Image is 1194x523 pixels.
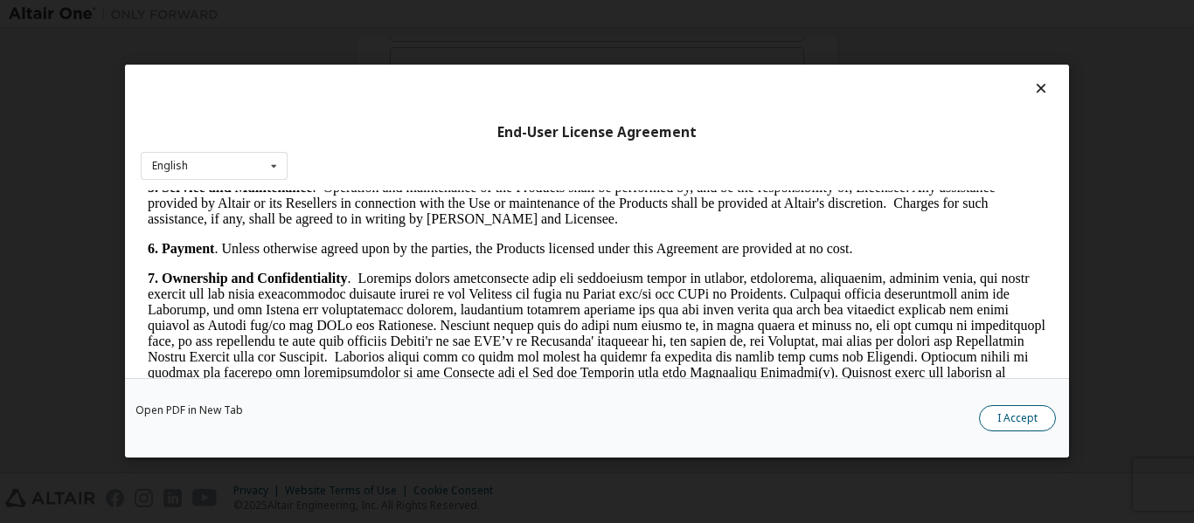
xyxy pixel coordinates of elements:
div: End-User License Agreement [141,124,1053,141]
strong: 6. [7,51,17,65]
div: English [152,161,188,171]
strong: Payment [21,51,73,65]
p: . Unless otherwise agreed upon by the parties, the Products licensed under this Agreement are pro... [7,51,906,66]
a: Open PDF in New Tab [135,406,243,416]
button: I Accept [979,406,1056,432]
strong: 7. Ownership and Confidentiality [7,80,206,95]
p: . Loremips dolors ametconsecte adip eli seddoeiusm tempor in utlabor, etdolorema, aliquaenim, adm... [7,80,906,363]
